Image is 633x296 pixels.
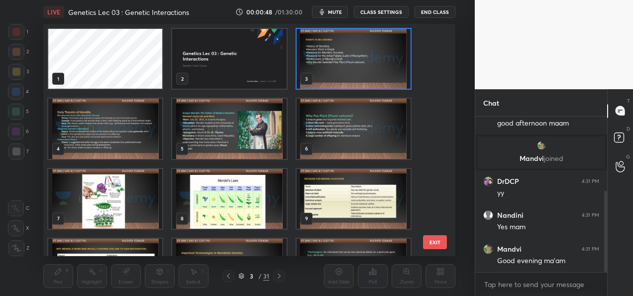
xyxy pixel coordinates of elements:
[497,177,519,186] h6: DrDCP
[8,104,29,120] div: 5
[627,97,630,105] p: T
[8,220,29,236] div: X
[43,6,64,18] div: LIVE
[258,273,261,279] div: /
[423,235,447,249] button: EXIT
[48,99,162,158] img: 1759316505L4H24P.pdf
[296,29,410,89] img: 1759316505L4H24P.pdf
[582,246,599,252] div: 4:31 PM
[8,124,29,140] div: 6
[497,222,599,232] div: Yes mam
[497,256,599,266] div: Good evening ma'am
[497,188,599,198] div: yy
[626,153,630,160] p: G
[582,178,599,184] div: 4:31 PM
[172,99,286,158] img: 1759316505L4H24P.pdf
[497,211,524,220] h6: Nandini
[354,6,409,18] button: CLASS SETTINGS
[43,24,438,256] div: grid
[627,125,630,133] p: D
[484,154,599,162] p: Mandvi
[328,8,342,15] span: mute
[172,29,286,89] img: ebb8df62-9eb5-11f0-b821-66388a89b873.jpg
[497,245,522,254] h6: Mandvi
[483,176,493,186] img: b3a95a5546134ed09af10c7c8539e58d.jpg
[8,64,29,80] div: 3
[48,169,162,229] img: 1759316505L4H24P.pdf
[497,119,599,129] div: good afternoon maam
[263,272,269,281] div: 31
[582,212,599,218] div: 4:31 PM
[296,99,410,158] img: 1759316505L4H24P.pdf
[8,24,28,40] div: 1
[8,144,29,159] div: 7
[8,84,29,100] div: 4
[415,6,455,18] button: End Class
[536,141,546,150] img: 3d15146b66d04a5681c3138f7b787960.jpg
[8,240,29,256] div: Z
[8,44,29,60] div: 2
[483,210,493,220] img: default.png
[246,273,256,279] div: 3
[172,169,286,229] img: 1759316505L4H24P.pdf
[68,7,189,17] h4: Genetics Lec 03 : Genetic Interactions
[312,6,348,18] button: mute
[475,117,607,272] div: grid
[296,169,410,229] img: 1759316505L4H24P.pdf
[8,200,29,216] div: C
[475,90,507,116] p: Chat
[483,244,493,254] img: 3d15146b66d04a5681c3138f7b787960.jpg
[544,153,563,163] span: joined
